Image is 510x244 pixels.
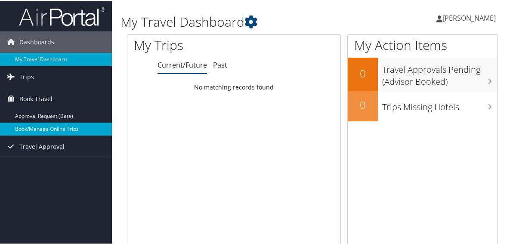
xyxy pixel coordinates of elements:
h1: My Action Items [348,35,498,53]
span: Dashboards [19,31,54,52]
h1: My Travel Dashboard [121,12,377,30]
span: [PERSON_NAME] [442,12,496,22]
h1: My Trips [134,35,245,53]
a: Current/Future [158,59,207,69]
td: No matching records found [127,79,340,94]
a: [PERSON_NAME] [436,4,504,30]
h2: 0 [348,65,378,80]
img: airportal-logo.png [19,6,105,26]
span: Travel Approval [19,135,65,157]
h3: Travel Approvals Pending (Advisor Booked) [382,59,498,87]
a: Past [213,59,227,69]
span: Book Travel [19,87,53,109]
a: 0Travel Approvals Pending (Advisor Booked) [348,57,498,90]
span: Trips [19,65,34,87]
h2: 0 [348,97,378,111]
h3: Trips Missing Hotels [382,96,498,112]
a: 0Trips Missing Hotels [348,90,498,120]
